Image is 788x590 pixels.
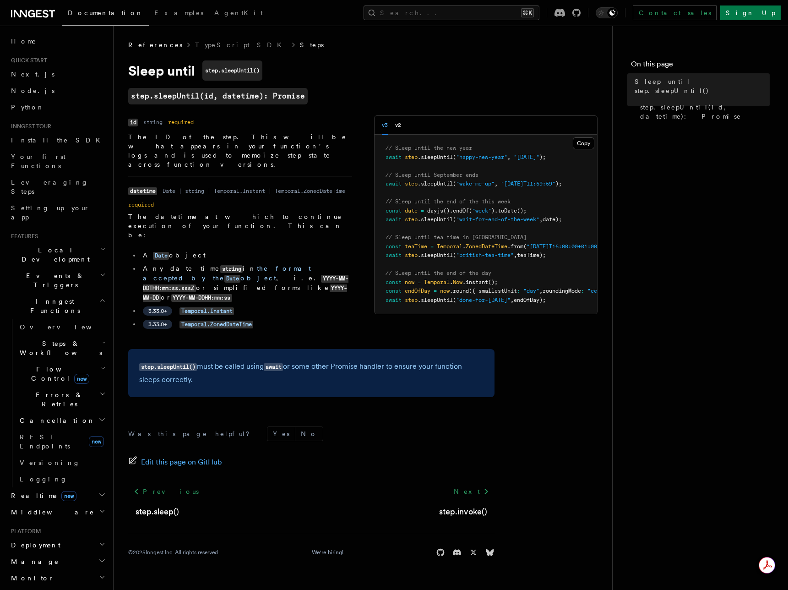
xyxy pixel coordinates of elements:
span: Features [7,233,38,240]
kbd: ⌘K [521,8,534,17]
span: Platform [7,528,41,535]
a: TypeScript SDK [195,40,287,49]
code: Temporal.Instant [179,307,234,315]
button: Flow Controlnew [16,361,108,387]
a: Sleep until step.sleepUntil() [631,73,770,99]
span: Inngest Functions [7,297,99,315]
span: "week" [472,208,491,214]
code: step.sleepUntil() [139,363,197,371]
span: await [386,252,402,258]
code: YYYY-MM-DD [143,284,347,302]
span: now [405,279,414,285]
code: string [220,265,243,273]
button: v3 [382,116,388,135]
span: ( [469,208,472,214]
span: () [443,208,450,214]
span: : [581,288,584,294]
h4: On this page [631,59,770,73]
span: now [440,288,450,294]
span: AgentKit [214,9,263,16]
span: step [405,180,418,187]
span: .sleepUntil [418,297,453,303]
span: ({ smallestUnit [469,288,517,294]
span: new [89,436,104,447]
a: Edit this page on GitHub [128,456,222,469]
button: Inngest Functions [7,293,108,319]
a: Contact sales [633,5,717,20]
button: No [295,427,323,441]
span: await [386,297,402,303]
span: endOfDay); [514,297,546,303]
span: 3.33.0+ [148,321,167,328]
span: Temporal [424,279,450,285]
span: ( [453,154,456,160]
span: step [405,252,418,258]
span: ( [453,216,456,223]
a: Temporal.Instant [179,307,234,314]
div: © 2025 Inngest Inc. All rights reserved. [128,549,219,556]
a: Overview [16,319,108,335]
p: The ID of the step. This will be what appears in your function's logs and is used to memoize step... [128,132,352,169]
span: : [517,288,520,294]
span: Versioning [20,459,80,466]
a: Your first Functions [7,148,108,174]
code: id [128,119,138,126]
span: . [450,279,453,285]
a: We're hiring! [312,549,343,556]
span: // Sleep until the end of the this week [386,198,511,205]
a: Sign Up [720,5,781,20]
a: step.sleep() [136,505,179,518]
span: = [418,279,421,285]
span: Quick start [7,57,47,64]
span: Middleware [7,508,94,517]
a: Node.js [7,82,108,99]
span: dayjs [427,208,443,214]
span: Cancellation [16,416,95,425]
code: Date [224,275,240,283]
span: 3.33.0+ [148,307,167,315]
span: await [386,154,402,160]
a: AgentKit [209,3,268,25]
span: Your first Functions [11,153,65,169]
a: Date [153,251,169,259]
span: Monitor [7,574,54,583]
a: Logging [16,471,108,487]
span: .toDate [495,208,517,214]
span: "[DATE]T11:59:59" [501,180,555,187]
span: Node.js [11,87,54,94]
span: Errors & Retries [16,390,99,409]
span: , [539,288,543,294]
span: const [386,208,402,214]
span: Edit this page on GitHub [141,456,222,469]
span: // Sleep until September ends [386,172,478,178]
span: . [462,243,466,250]
span: , [511,297,514,303]
span: REST Endpoints [20,433,70,450]
span: await [386,180,402,187]
div: Inngest Functions [7,319,108,487]
button: Events & Triggers [7,268,108,293]
button: Middleware [7,504,108,520]
span: ( [523,243,527,250]
button: Errors & Retries [16,387,108,412]
span: ( [453,297,456,303]
span: ( [453,180,456,187]
button: Copy [573,137,594,149]
code: Temporal.ZonedDateTime [179,321,253,328]
span: .endOf [450,208,469,214]
span: Home [11,37,37,46]
h1: Sleep until [128,60,495,81]
span: teaTime); [517,252,546,258]
span: "done-for-[DATE]" [456,297,511,303]
code: datetime [128,187,157,195]
a: Documentation [62,3,149,26]
span: Deployment [7,541,60,550]
button: v2 [395,116,401,135]
a: Install the SDK [7,132,108,148]
span: Documentation [68,9,143,16]
dd: Date | string | Temporal.Instant | Temporal.ZonedDateTime [163,187,345,195]
span: "british-tea-time" [456,252,514,258]
a: Next.js [7,66,108,82]
a: Previous [128,483,204,500]
button: Search...⌘K [364,5,539,20]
